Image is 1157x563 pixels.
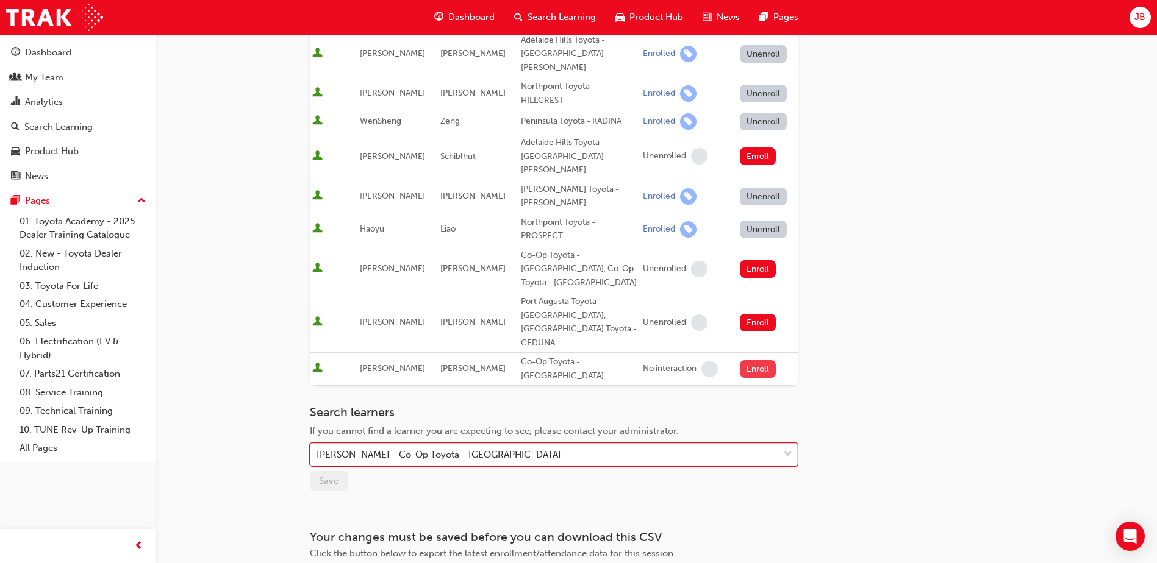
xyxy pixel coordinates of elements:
a: Analytics [5,91,151,113]
div: My Team [25,71,63,85]
span: Liao [440,224,456,234]
button: Unenroll [740,45,787,63]
a: News [5,165,151,188]
span: learningRecordVerb_ENROLL-icon [680,85,697,102]
button: Unenroll [740,188,787,205]
span: chart-icon [11,97,20,108]
div: Product Hub [25,144,79,158]
a: Search Learning [5,116,151,138]
div: Open Intercom Messenger [1116,522,1145,551]
span: learningRecordVerb_NONE-icon [691,148,707,165]
span: User is active [312,150,323,163]
div: Adelaide Hills Toyota - [GEOGRAPHIC_DATA][PERSON_NAME] [521,136,638,177]
span: [PERSON_NAME] [360,88,425,98]
a: search-iconSearch Learning [504,5,606,30]
span: [PERSON_NAME] [440,363,506,374]
a: 01. Toyota Academy - 2025 Dealer Training Catalogue [15,212,151,244]
a: guage-iconDashboard [424,5,504,30]
span: Zeng [440,116,460,126]
span: [PERSON_NAME] [440,191,506,201]
a: news-iconNews [693,5,750,30]
div: Co-Op Toyota - [GEOGRAPHIC_DATA] [521,355,638,383]
span: Search Learning [528,10,596,24]
span: learningRecordVerb_ENROLL-icon [680,46,697,62]
span: learningRecordVerb_NONE-icon [691,314,707,331]
span: news-icon [703,10,712,25]
a: All Pages [15,439,151,458]
a: 05. Sales [15,314,151,333]
button: JB [1130,7,1151,28]
div: Peninsula Toyota - KADINA [521,115,638,129]
span: News [717,10,740,24]
span: User is active [312,223,323,235]
button: Enroll [740,147,776,165]
a: 02. New - Toyota Dealer Induction [15,244,151,277]
div: Enrolled [643,48,675,60]
a: Dashboard [5,41,151,64]
h3: Your changes must be saved before you can download this CSV [310,530,798,544]
a: 06. Electrification (EV & Hybrid) [15,332,151,364]
span: JB [1134,10,1145,24]
span: pages-icon [759,10,768,25]
span: Pages [773,10,798,24]
span: learningRecordVerb_NONE-icon [691,261,707,277]
span: User is active [312,190,323,202]
div: [PERSON_NAME] - Co-Op Toyota - [GEOGRAPHIC_DATA] [317,448,561,462]
span: Product Hub [629,10,683,24]
div: Search Learning [24,120,93,134]
div: Enrolled [643,116,675,127]
div: Northpoint Toyota - HILLCREST [521,80,638,107]
button: Unenroll [740,221,787,238]
span: Schiblhut [440,151,476,161]
div: Pages [25,194,50,208]
span: User is active [312,115,323,127]
button: Enroll [740,260,776,278]
div: [PERSON_NAME] Toyota - [PERSON_NAME] [521,183,638,210]
span: learningRecordVerb_ENROLL-icon [680,113,697,130]
div: Unenrolled [643,263,686,275]
div: Dashboard [25,46,71,60]
span: car-icon [615,10,625,25]
img: Trak [6,4,103,31]
span: guage-icon [434,10,443,25]
span: guage-icon [11,48,20,58]
div: Enrolled [643,224,675,235]
a: 07. Parts21 Certification [15,364,151,383]
span: [PERSON_NAME] [440,317,506,327]
button: Save [310,471,348,491]
a: 04. Customer Experience [15,295,151,314]
span: learningRecordVerb_ENROLL-icon [680,188,697,205]
button: DashboardMy TeamAnalyticsSearch LearningProduct HubNews [5,39,151,189]
div: Adelaide Hills Toyota - [GEOGRAPHIC_DATA][PERSON_NAME] [521,34,638,75]
span: [PERSON_NAME] [360,317,425,327]
span: Save [319,475,339,486]
span: car-icon [11,146,20,157]
a: My Team [5,66,151,89]
span: prev-icon [134,539,143,554]
a: Product Hub [5,140,151,163]
span: Dashboard [448,10,495,24]
a: 09. Technical Training [15,402,151,420]
a: 03. Toyota For Life [15,277,151,296]
span: [PERSON_NAME] [360,151,425,161]
span: User is active [312,48,323,60]
span: [PERSON_NAME] [440,48,506,58]
div: Unenrolled [643,317,686,328]
span: [PERSON_NAME] [360,191,425,201]
span: [PERSON_NAME] [440,263,506,274]
h3: Search learners [310,405,798,419]
a: 10. TUNE Rev-Up Training [15,420,151,439]
button: Unenroll [740,85,787,102]
span: [PERSON_NAME] [440,88,506,98]
div: Co-Op Toyota - [GEOGRAPHIC_DATA], Co-Op Toyota - [GEOGRAPHIC_DATA] [521,249,638,290]
span: up-icon [137,193,146,209]
a: car-iconProduct Hub [606,5,693,30]
span: User is active [312,87,323,99]
span: Haoyu [360,224,384,234]
button: Unenroll [740,113,787,130]
button: Pages [5,189,151,212]
span: down-icon [784,447,792,462]
span: User is active [312,263,323,275]
button: Enroll [740,314,776,331]
span: learningRecordVerb_NONE-icon [701,361,718,377]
